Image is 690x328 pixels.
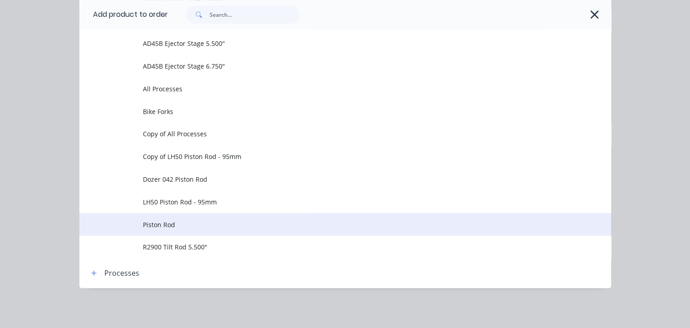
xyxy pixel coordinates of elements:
span: AD45B Ejector Stage 5.500" [143,39,517,48]
span: LH50 Piston Rod - 95mm [143,197,517,207]
span: Piston Rod [143,220,517,229]
div: Processes [104,268,139,278]
input: Search... [210,5,299,24]
span: All Processes [143,84,517,94]
span: Bike Forks [143,107,517,116]
span: Dozer 042 Piston Rod [143,174,517,184]
span: AD45B Ejector Stage 6.750" [143,61,517,71]
span: Copy of All Processes [143,129,517,139]
span: R2900 Tilt Rod 5.500" [143,242,517,252]
span: Copy of LH50 Piston Rod - 95mm [143,152,517,161]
